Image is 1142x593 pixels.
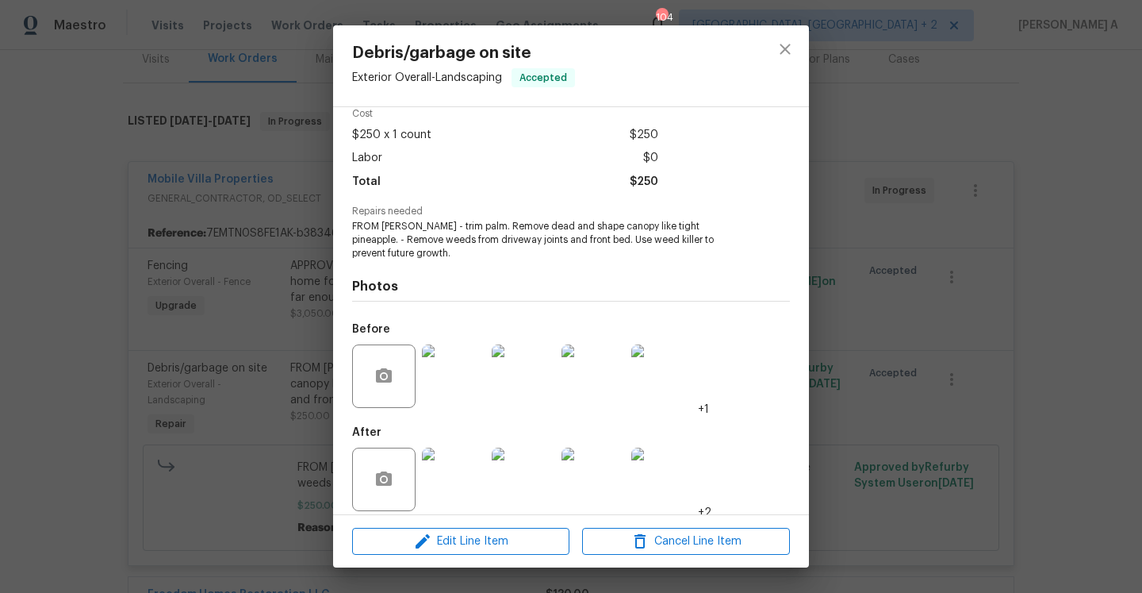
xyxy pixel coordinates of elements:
[352,44,575,62] span: Debris/garbage on site
[630,171,658,194] span: $250
[698,402,709,418] span: +1
[352,72,502,83] span: Exterior Overall - Landscaping
[352,220,746,260] span: FROM [PERSON_NAME] - trim palm. Remove dead and shape canopy like tight pineapple. - Remove weeds...
[352,427,381,438] h5: After
[352,324,390,335] h5: Before
[698,505,711,521] span: +2
[352,109,658,119] span: Cost
[352,171,381,194] span: Total
[630,124,658,147] span: $250
[357,532,565,552] span: Edit Line Item
[643,147,658,170] span: $0
[352,279,790,295] h4: Photos
[352,124,431,147] span: $250 x 1 count
[656,10,667,25] div: 104
[582,528,790,556] button: Cancel Line Item
[766,30,804,68] button: close
[352,528,569,556] button: Edit Line Item
[352,147,382,170] span: Labor
[513,70,573,86] span: Accepted
[352,206,790,217] span: Repairs needed
[587,532,785,552] span: Cancel Line Item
